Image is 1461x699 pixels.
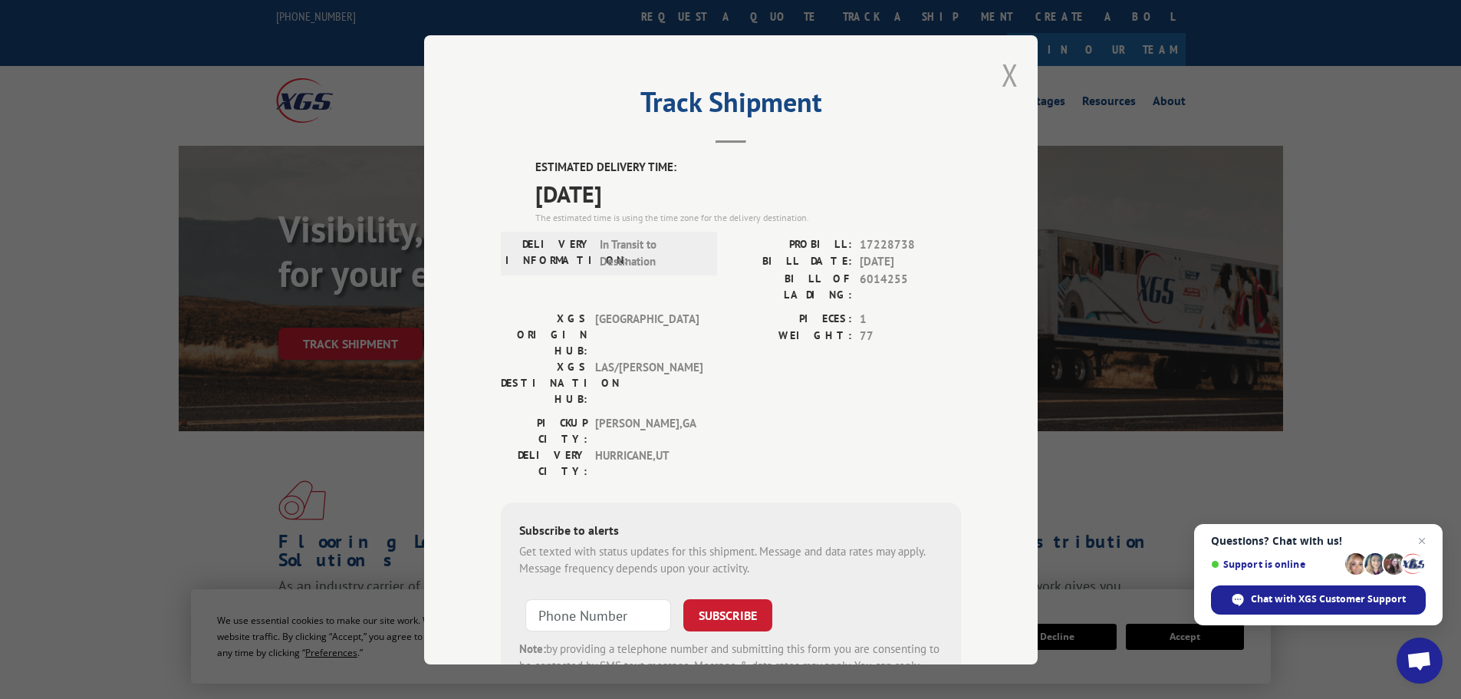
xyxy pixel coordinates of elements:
span: LAS/[PERSON_NAME] [595,358,699,407]
input: Phone Number [525,598,671,631]
span: [DATE] [535,176,961,210]
label: DELIVERY CITY: [501,447,587,479]
div: Subscribe to alerts [519,520,943,542]
label: PIECES: [731,310,852,328]
label: PICKUP CITY: [501,414,587,447]
span: 1 [860,310,961,328]
span: Chat with XGS Customer Support [1251,592,1406,606]
span: 77 [860,328,961,345]
span: Close chat [1413,532,1431,550]
div: Open chat [1397,638,1443,684]
button: Close modal [1002,54,1018,95]
span: 6014255 [860,270,961,302]
span: [DATE] [860,253,961,271]
span: 17228738 [860,236,961,253]
div: The estimated time is using the time zone for the delivery destination. [535,210,961,224]
h2: Track Shipment [501,91,961,120]
span: [PERSON_NAME] , GA [595,414,699,447]
label: PROBILL: [731,236,852,253]
label: BILL DATE: [731,253,852,271]
label: DELIVERY INFORMATION: [505,236,592,270]
button: SUBSCRIBE [683,598,772,631]
span: [GEOGRAPHIC_DATA] [595,310,699,358]
span: In Transit to Destination [600,236,703,270]
label: BILL OF LADING: [731,270,852,302]
div: Get texted with status updates for this shipment. Message and data rates may apply. Message frequ... [519,542,943,577]
strong: Note: [519,641,546,655]
span: HURRICANE , UT [595,447,699,479]
span: Questions? Chat with us! [1211,535,1426,547]
label: ESTIMATED DELIVERY TIME: [535,159,961,176]
div: Chat with XGS Customer Support [1211,585,1426,615]
label: WEIGHT: [731,328,852,345]
label: XGS DESTINATION HUB: [501,358,587,407]
span: Support is online [1211,559,1340,570]
div: by providing a telephone number and submitting this form you are consenting to be contacted by SM... [519,640,943,692]
label: XGS ORIGIN HUB: [501,310,587,358]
